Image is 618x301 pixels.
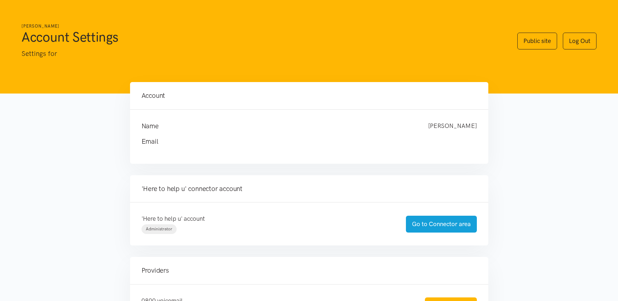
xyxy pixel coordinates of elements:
[142,91,477,101] h4: Account
[421,121,484,131] div: [PERSON_NAME]
[142,266,477,276] h4: Providers
[21,28,503,46] h1: Account Settings
[142,214,392,224] p: 'Here to help u' account
[563,33,597,49] a: Log Out
[517,33,557,49] a: Public site
[406,216,477,233] a: Go to Connector area
[21,48,503,59] p: Settings for
[146,226,172,231] span: Administrator
[142,184,477,194] h4: 'Here to help u' connector account
[142,137,463,147] h4: Email
[142,121,414,131] h4: Name
[21,23,503,30] h6: [PERSON_NAME]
